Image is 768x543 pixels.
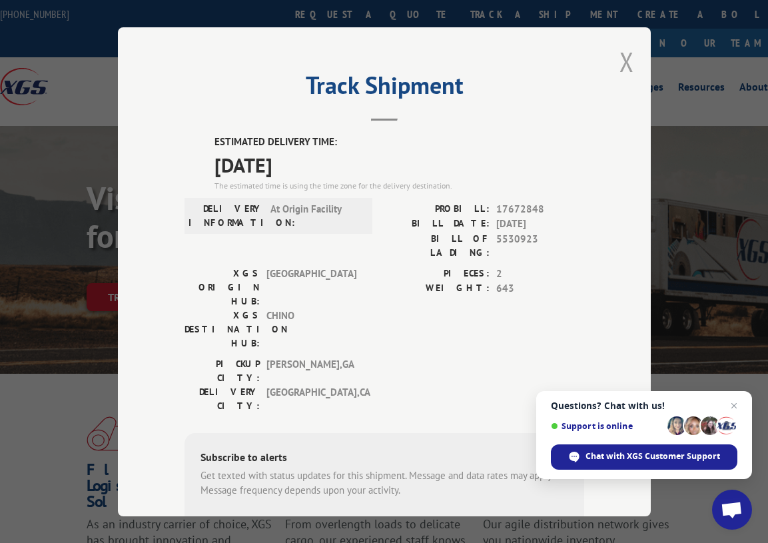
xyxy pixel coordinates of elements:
[496,201,584,217] span: 17672848
[726,398,742,414] span: Close chat
[712,490,752,530] div: Open chat
[496,231,584,259] span: 5530923
[214,179,584,191] div: The estimated time is using the time zone for the delivery destination.
[200,448,568,468] div: Subscribe to alerts
[266,356,356,384] span: [PERSON_NAME] , GA
[185,308,260,350] label: XGS DESTINATION HUB:
[496,281,584,296] span: 643
[384,231,490,259] label: BILL OF LADING:
[270,201,360,229] span: At Origin Facility
[185,356,260,384] label: PICKUP CITY:
[266,384,356,412] span: [GEOGRAPHIC_DATA] , CA
[619,44,634,79] button: Close modal
[384,281,490,296] label: WEIGHT:
[189,201,264,229] label: DELIVERY INFORMATION:
[551,400,737,411] span: Questions? Chat with us!
[496,217,584,232] span: [DATE]
[585,450,720,462] span: Chat with XGS Customer Support
[266,266,356,308] span: [GEOGRAPHIC_DATA]
[200,468,568,498] div: Get texted with status updates for this shipment. Message and data rates may apply. Message frequ...
[496,266,584,281] span: 2
[551,444,737,470] div: Chat with XGS Customer Support
[384,217,490,232] label: BILL DATE:
[551,421,663,431] span: Support is online
[384,201,490,217] label: PROBILL:
[214,135,584,150] label: ESTIMATED DELIVERY TIME:
[185,266,260,308] label: XGS ORIGIN HUB:
[185,384,260,412] label: DELIVERY CITY:
[185,76,584,101] h2: Track Shipment
[384,266,490,281] label: PIECES:
[214,149,584,179] span: [DATE]
[266,308,356,350] span: CHINO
